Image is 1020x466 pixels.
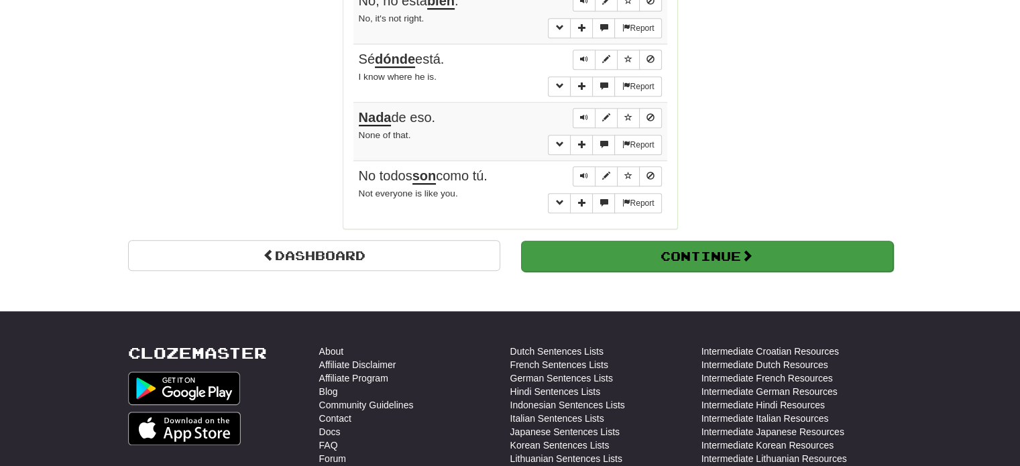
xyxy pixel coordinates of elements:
a: FAQ [319,439,338,452]
button: Play sentence audio [573,108,596,128]
u: son [412,168,437,184]
a: Contact [319,412,351,425]
button: Play sentence audio [573,166,596,186]
div: More sentence controls [548,76,661,97]
a: German Sentences Lists [510,371,613,385]
button: Add sentence to collection [570,76,593,97]
small: None of that. [359,130,411,140]
div: Sentence controls [573,166,662,186]
a: About [319,345,344,358]
div: More sentence controls [548,18,661,38]
a: Intermediate French Resources [701,371,833,385]
a: Intermediate Italian Resources [701,412,829,425]
a: Blog [319,385,338,398]
small: I know where he is. [359,72,437,82]
a: Clozemaster [128,345,267,361]
a: Community Guidelines [319,398,414,412]
button: Toggle grammar [548,76,571,97]
button: Toggle ignore [639,108,662,128]
a: French Sentences Lists [510,358,608,371]
img: Get it on App Store [128,412,241,445]
button: Add sentence to collection [570,18,593,38]
a: Lithuanian Sentences Lists [510,452,622,465]
span: de eso. [359,110,436,126]
button: Toggle favorite [617,166,640,186]
a: Forum [319,452,346,465]
a: Dashboard [128,240,500,271]
a: Intermediate German Resources [701,385,838,398]
button: Report [614,135,661,155]
small: Not everyone is like you. [359,188,458,198]
button: Play sentence audio [573,50,596,70]
button: Edit sentence [595,108,618,128]
button: Toggle grammar [548,193,571,213]
a: Intermediate Lithuanian Resources [701,452,847,465]
button: Toggle favorite [617,108,640,128]
a: Intermediate Korean Resources [701,439,834,452]
button: Report [614,18,661,38]
button: Add sentence to collection [570,193,593,213]
div: Sentence controls [573,50,662,70]
a: Dutch Sentences Lists [510,345,604,358]
a: Japanese Sentences Lists [510,425,620,439]
button: Edit sentence [595,166,618,186]
button: Report [614,76,661,97]
a: Docs [319,425,341,439]
small: No, it's not right. [359,13,424,23]
div: More sentence controls [548,135,661,155]
button: Add sentence to collection [570,135,593,155]
a: Hindi Sentences Lists [510,385,601,398]
a: Intermediate Hindi Resources [701,398,825,412]
a: Intermediate Dutch Resources [701,358,828,371]
button: Toggle ignore [639,166,662,186]
button: Toggle favorite [617,50,640,70]
button: Edit sentence [595,50,618,70]
button: Continue [521,241,893,272]
a: Korean Sentences Lists [510,439,610,452]
div: Sentence controls [573,108,662,128]
a: Affiliate Disclaimer [319,358,396,371]
a: Intermediate Japanese Resources [701,425,844,439]
span: No todos como tú. [359,168,488,184]
div: More sentence controls [548,193,661,213]
u: dónde [375,52,415,68]
button: Report [614,193,661,213]
a: Intermediate Croatian Resources [701,345,839,358]
img: Get it on Google Play [128,371,241,405]
u: Nada [359,110,392,126]
button: Toggle grammar [548,18,571,38]
button: Toggle ignore [639,50,662,70]
a: Indonesian Sentences Lists [510,398,625,412]
span: Sé está. [359,52,445,68]
a: Affiliate Program [319,371,388,385]
button: Toggle grammar [548,135,571,155]
a: Italian Sentences Lists [510,412,604,425]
